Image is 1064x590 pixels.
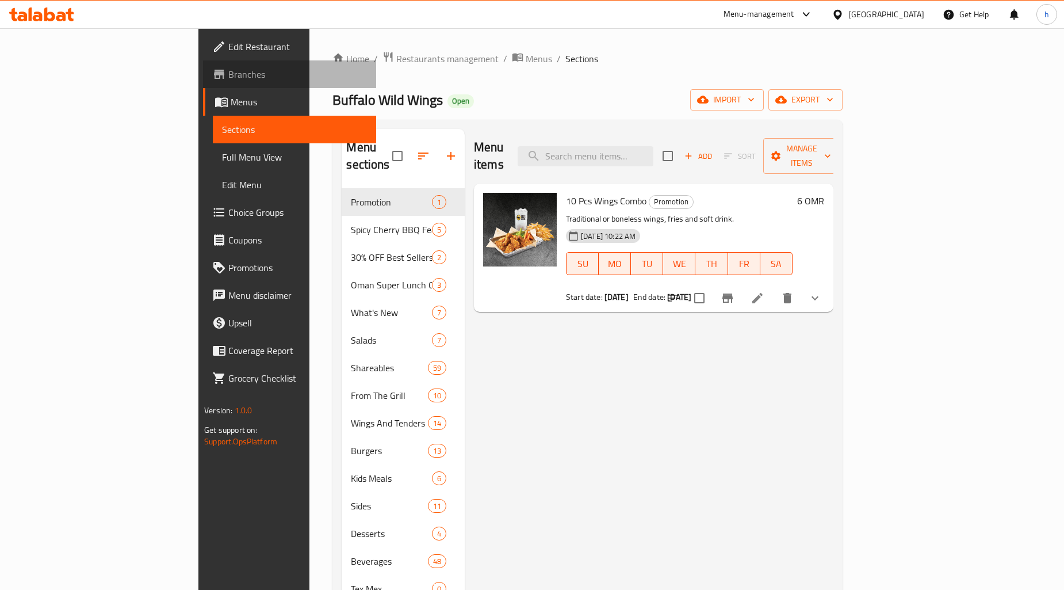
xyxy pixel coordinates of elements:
[351,333,431,347] span: Salads
[700,256,723,272] span: TH
[433,307,446,318] span: 7
[557,52,561,66] li: /
[351,554,427,568] div: Beverages
[432,278,446,292] div: items
[342,382,465,409] div: From The Grill10
[228,316,367,330] span: Upsell
[351,444,427,458] div: Burgers
[204,422,257,437] span: Get support on:
[699,93,755,107] span: import
[332,51,842,66] nav: breadcrumb
[203,309,376,337] a: Upsell
[724,7,794,21] div: Menu-management
[668,256,691,272] span: WE
[204,434,277,449] a: Support.OpsPlatform
[342,465,465,492] div: Kids Meals6
[751,291,764,305] a: Edit menu item
[599,252,631,275] button: MO
[213,171,376,199] a: Edit Menu
[526,52,552,66] span: Menus
[351,195,431,209] span: Promotion
[695,252,728,275] button: TH
[576,231,640,242] span: [DATE] 10:22 AM
[763,138,840,174] button: Manage items
[231,95,367,109] span: Menus
[235,403,252,418] span: 1.0.0
[649,195,693,208] span: Promotion
[342,243,465,271] div: 30% OFF Best Sellers2
[733,256,756,272] span: FR
[428,361,446,375] div: items
[222,123,367,136] span: Sections
[342,520,465,547] div: Desserts4
[518,146,653,166] input: search
[351,499,427,513] div: Sides
[342,326,465,354] div: Salads7
[203,226,376,254] a: Coupons
[203,33,376,60] a: Edit Restaurant
[433,280,446,291] span: 3
[203,88,376,116] a: Menus
[428,363,446,374] span: 59
[503,52,507,66] li: /
[432,306,446,319] div: items
[342,492,465,520] div: Sides11
[342,409,465,437] div: Wings And Tenders14
[203,337,376,364] a: Coverage Report
[717,147,763,165] span: Select section first
[342,547,465,575] div: Beverages48
[342,354,465,382] div: Shareables59
[222,150,367,164] span: Full Menu View
[483,193,557,267] img: 10 Pcs Wings Combo
[566,290,603,304] span: Start date:
[690,89,764,111] button: import
[351,527,431,540] span: Desserts
[428,501,446,512] span: 11
[808,291,822,305] svg: Show Choices
[778,93,833,107] span: export
[633,290,665,304] span: End date:
[351,278,431,292] span: Oman Super Lunch Offers
[566,192,646,210] span: 10 Pcs Wings Combo
[203,364,376,392] a: Grocery Checklist
[428,444,446,458] div: items
[351,306,431,319] div: What's New
[565,52,598,66] span: Sections
[351,416,427,430] div: Wings And Tenders
[428,446,446,456] span: 13
[433,473,446,484] span: 6
[204,403,232,418] span: Version:
[385,144,409,168] span: Select all sections
[342,299,465,326] div: What's New7
[433,528,446,539] span: 4
[432,223,446,237] div: items
[571,256,594,272] span: SU
[228,288,367,302] span: Menu disclaimer
[432,471,446,485] div: items
[663,252,695,275] button: WE
[332,87,443,113] span: Buffalo Wild Wings
[351,223,431,237] span: Spicy Cherry BBQ Feast
[228,261,367,275] span: Promotions
[433,335,446,346] span: 7
[432,250,446,264] div: items
[213,116,376,143] a: Sections
[351,250,431,264] div: 30% OFF Best Sellers
[203,199,376,226] a: Choice Groups
[409,142,437,170] span: Sort sections
[428,499,446,513] div: items
[433,224,446,235] span: 5
[680,147,717,165] button: Add
[432,333,446,347] div: items
[351,389,427,402] div: From The Grill
[228,233,367,247] span: Coupons
[351,471,431,485] span: Kids Meals
[680,147,717,165] span: Add item
[437,142,465,170] button: Add section
[603,256,626,272] span: MO
[228,344,367,357] span: Coverage Report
